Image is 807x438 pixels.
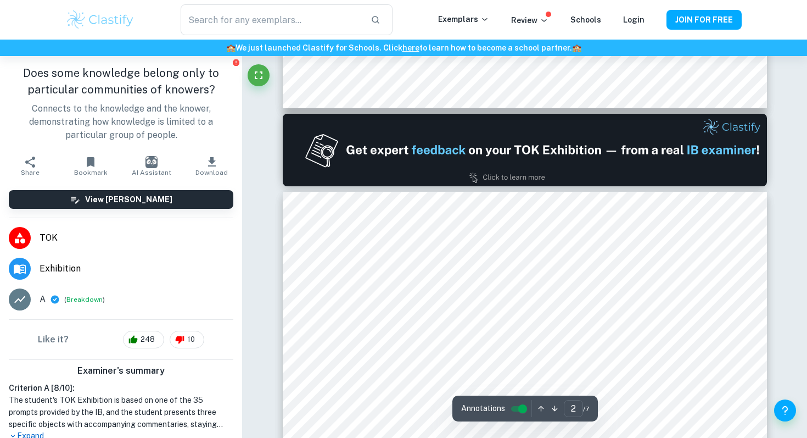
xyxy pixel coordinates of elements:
a: Login [623,15,645,24]
span: ( ) [64,295,105,305]
span: AI Assistant [132,169,171,176]
span: Share [21,169,40,176]
button: Breakdown [66,295,103,304]
h1: The student's TOK Exhibition is based on one of the 35 prompts provided by the IB, and the studen... [9,394,233,430]
p: Review [511,14,548,26]
button: Download [182,151,242,181]
span: Annotations [461,403,505,414]
button: Fullscreen [248,64,270,86]
h6: Like it? [38,333,69,346]
h6: View [PERSON_NAME] [85,193,172,206]
span: Exhibition [40,262,233,275]
a: here [402,43,419,52]
a: Schools [570,15,601,24]
button: JOIN FOR FREE [666,10,742,30]
span: TOK [40,231,233,245]
p: A [40,293,46,306]
img: Ad [283,114,767,186]
div: 10 [170,331,204,348]
span: Download [195,169,228,176]
span: Bookmark [74,169,108,176]
span: 248 [134,334,161,345]
h6: Criterion A [ 8 / 10 ]: [9,382,233,394]
div: 248 [123,331,164,348]
img: Clastify logo [65,9,135,31]
button: Help and Feedback [774,400,796,422]
h1: Does some knowledge belong only to particular communities of knowers? [9,65,233,98]
p: Exemplars [438,13,489,25]
button: Bookmark [60,151,121,181]
p: Connects to the knowledge and the knower, demonstrating how knowledge is limited to a particular ... [9,102,233,142]
button: Report issue [232,58,240,66]
img: AI Assistant [145,156,158,168]
h6: Examiner's summary [4,364,238,378]
span: 10 [181,334,201,345]
span: 🏫 [226,43,236,52]
span: 🏫 [572,43,581,52]
input: Search for any exemplars... [181,4,362,35]
button: AI Assistant [121,151,182,181]
h6: We just launched Clastify for Schools. Click to learn how to become a school partner. [2,42,805,54]
span: / 7 [583,404,589,414]
button: View [PERSON_NAME] [9,190,233,209]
